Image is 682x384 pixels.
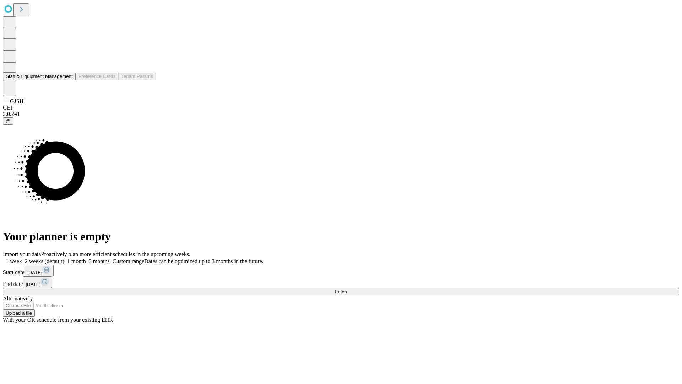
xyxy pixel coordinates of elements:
button: Preference Cards [76,73,118,80]
button: [DATE] [25,265,54,276]
span: With your OR schedule from your existing EHR [3,317,113,323]
div: 2.0.241 [3,111,679,117]
div: Start date [3,265,679,276]
button: Tenant Params [118,73,156,80]
span: GJSH [10,98,23,104]
span: 3 months [89,258,110,264]
span: 1 month [67,258,86,264]
button: @ [3,117,13,125]
span: Dates can be optimized up to 3 months in the future. [144,258,263,264]
span: Fetch [335,289,347,294]
div: End date [3,276,679,288]
span: Import your data [3,251,41,257]
button: Fetch [3,288,679,295]
span: 2 weeks (default) [25,258,64,264]
span: Alternatively [3,295,33,302]
span: [DATE] [26,282,40,287]
button: [DATE] [23,276,52,288]
button: Staff & Equipment Management [3,73,76,80]
div: GEI [3,105,679,111]
span: @ [6,118,11,124]
button: Upload a file [3,309,35,317]
h1: Your planner is empty [3,230,679,243]
span: Custom range [113,258,144,264]
span: Proactively plan more efficient schedules in the upcoming weeks. [41,251,190,257]
span: [DATE] [27,270,42,275]
span: 1 week [6,258,22,264]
